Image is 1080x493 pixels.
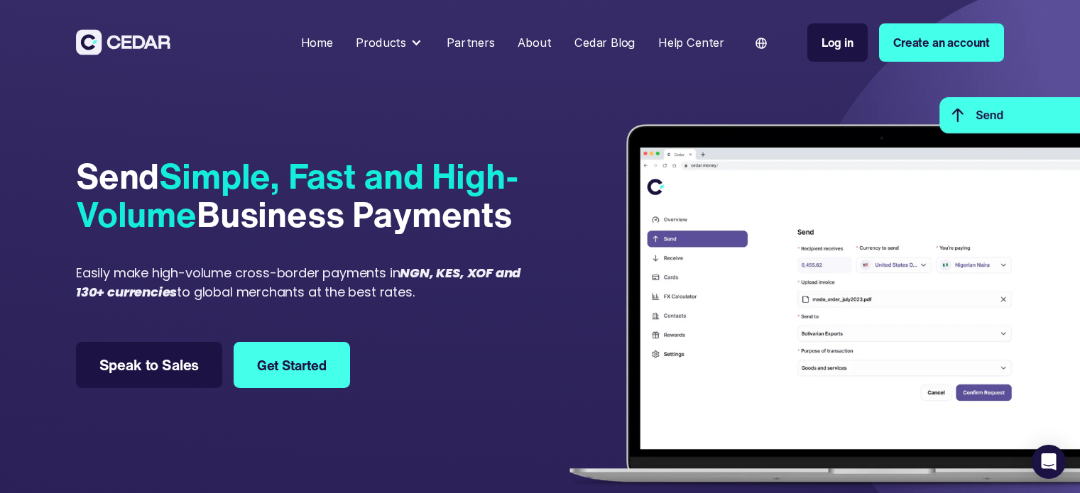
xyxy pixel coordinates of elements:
[441,27,501,59] a: Partners
[879,23,1004,62] a: Create an account
[295,27,339,59] a: Home
[574,34,635,52] div: Cedar Blog
[518,34,551,52] div: About
[756,38,767,49] img: world icon
[653,27,730,59] a: Help Center
[234,342,349,388] a: Get Started
[658,34,724,52] div: Help Center
[822,34,853,52] div: Log in
[301,34,333,52] div: Home
[76,264,520,301] em: NGN, KES, XOF and 130+ currencies
[356,34,406,52] div: Products
[1032,445,1066,479] div: Open Intercom Messenger
[807,23,868,62] a: Log in
[350,28,429,57] div: Products
[512,27,557,59] a: About
[447,34,495,52] div: Partners
[76,342,222,388] a: Speak to Sales
[76,157,535,234] div: Send Business Payments
[76,150,518,240] span: Simple, Fast and High-Volume
[569,27,641,59] a: Cedar Blog
[76,263,535,301] div: Easily make high-volume cross-border payments in to global merchants at the best rates.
